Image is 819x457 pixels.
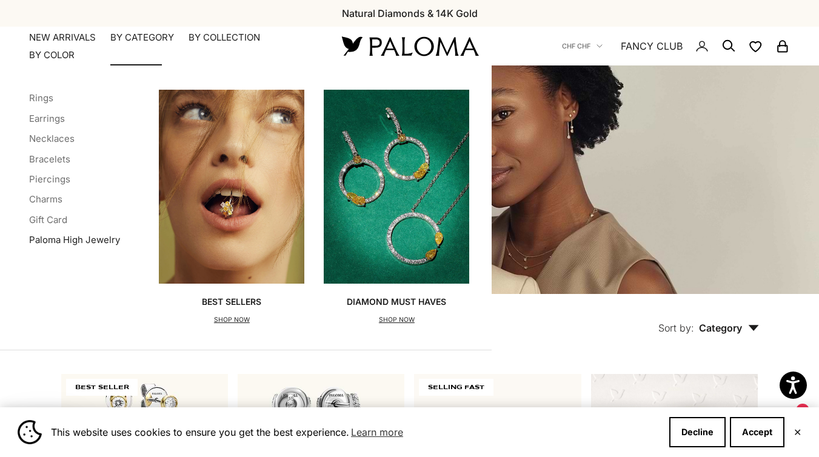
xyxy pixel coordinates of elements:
[419,379,493,396] span: SELLING FAST
[29,153,70,165] a: Bracelets
[29,113,65,124] a: Earrings
[51,423,660,441] span: This website uses cookies to ensure you get the best experience.
[29,133,75,144] a: Necklaces
[29,92,53,104] a: Rings
[347,296,446,308] p: Diamond Must Haves
[347,314,446,326] p: SHOP NOW
[562,27,790,65] nav: Secondary navigation
[342,5,478,21] p: Natural Diamonds & 14K Gold
[29,32,313,61] nav: Primary navigation
[730,417,784,447] button: Accept
[794,429,801,436] button: Close
[29,234,120,245] a: Paloma High Jewelry
[658,322,694,334] span: Sort by:
[621,38,683,54] a: FANCY CLUB
[669,417,726,447] button: Decline
[29,193,62,205] a: Charms
[324,90,469,325] a: Diamond Must HavesSHOP NOW
[202,314,261,326] p: SHOP NOW
[29,32,96,44] a: NEW ARRIVALS
[29,214,67,225] a: Gift Card
[110,32,174,44] summary: By Category
[159,90,304,325] a: Best SellersSHOP NOW
[18,420,42,444] img: Cookie banner
[699,322,759,334] span: Category
[189,32,260,44] summary: By Collection
[29,173,70,185] a: Piercings
[562,41,603,52] button: CHF CHF
[630,294,787,345] button: Sort by: Category
[349,423,405,441] a: Learn more
[202,296,261,308] p: Best Sellers
[562,41,590,52] span: CHF CHF
[66,379,138,396] span: BEST SELLER
[29,49,75,61] summary: By Color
